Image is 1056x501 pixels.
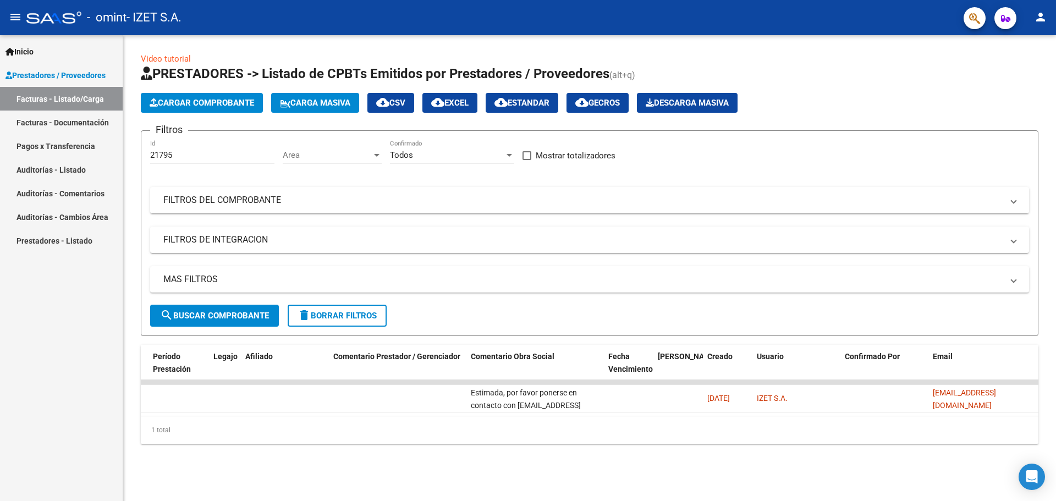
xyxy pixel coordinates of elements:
button: Gecros [566,93,629,113]
span: - omint [87,5,127,30]
span: Creado [707,352,733,361]
button: Cargar Comprobante [141,93,263,113]
mat-icon: cloud_download [575,96,588,109]
button: CSV [367,93,414,113]
span: Estandar [494,98,549,108]
datatable-header-cell: Período Prestación [148,345,209,393]
a: Video tutorial [141,54,191,64]
button: Buscar Comprobante [150,305,279,327]
span: Confirmado Por [845,352,900,361]
button: Carga Masiva [271,93,359,113]
datatable-header-cell: Fecha Vencimiento [604,345,653,393]
span: Fecha Vencimiento [608,352,653,373]
mat-icon: person [1034,10,1047,24]
span: (alt+q) [609,70,635,80]
span: Gecros [575,98,620,108]
span: Legajo [213,352,238,361]
mat-icon: cloud_download [494,96,508,109]
span: Estimada, por favor ponerse en contacto con [EMAIL_ADDRESS][DOMAIN_NAME] ya que la factura [PERSO... [471,388,595,447]
datatable-header-cell: Afiliado [241,345,329,393]
datatable-header-cell: Legajo [209,345,241,393]
mat-icon: cloud_download [431,96,444,109]
datatable-header-cell: Confirmado Por [840,345,928,393]
datatable-header-cell: Usuario [752,345,840,393]
span: Carga Masiva [280,98,350,108]
datatable-header-cell: Comentario Obra Social [466,345,604,393]
div: 1 total [141,416,1038,444]
h3: Filtros [150,122,188,137]
span: [PERSON_NAME] [658,352,717,361]
span: [DATE] [707,394,730,403]
button: Borrar Filtros [288,305,387,327]
button: Descarga Masiva [637,93,738,113]
span: Cargar Comprobante [150,98,254,108]
datatable-header-cell: Comentario Prestador / Gerenciador [329,345,466,393]
datatable-header-cell: Email [928,345,1038,393]
mat-expansion-panel-header: FILTROS DE INTEGRACION [150,227,1029,253]
mat-panel-title: MAS FILTROS [163,273,1003,285]
span: Prestadores / Proveedores [5,69,106,81]
span: - IZET S.A. [127,5,182,30]
span: Usuario [757,352,784,361]
span: CSV [376,98,405,108]
span: Todos [390,150,413,160]
span: PRESTADORES -> Listado de CPBTs Emitidos por Prestadores / Proveedores [141,66,609,81]
span: Inicio [5,46,34,58]
mat-icon: delete [298,309,311,322]
span: [EMAIL_ADDRESS][DOMAIN_NAME] [933,388,996,410]
mat-icon: menu [9,10,22,24]
span: IZET S.A. [757,394,788,403]
span: Período Prestación [153,352,191,373]
div: Open Intercom Messenger [1019,464,1045,490]
span: Borrar Filtros [298,311,377,321]
span: Buscar Comprobante [160,311,269,321]
datatable-header-cell: Creado [703,345,752,393]
span: Afiliado [245,352,273,361]
mat-expansion-panel-header: MAS FILTROS [150,266,1029,293]
mat-panel-title: FILTROS DEL COMPROBANTE [163,194,1003,206]
span: Area [283,150,372,160]
span: Mostrar totalizadores [536,149,615,162]
span: EXCEL [431,98,469,108]
span: Email [933,352,953,361]
button: EXCEL [422,93,477,113]
datatable-header-cell: Fecha Confimado [653,345,703,393]
mat-panel-title: FILTROS DE INTEGRACION [163,234,1003,246]
app-download-masive: Descarga masiva de comprobantes (adjuntos) [637,93,738,113]
mat-expansion-panel-header: FILTROS DEL COMPROBANTE [150,187,1029,213]
mat-icon: search [160,309,173,322]
button: Estandar [486,93,558,113]
span: Comentario Obra Social [471,352,554,361]
mat-icon: cloud_download [376,96,389,109]
span: Comentario Prestador / Gerenciador [333,352,460,361]
span: Descarga Masiva [646,98,729,108]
